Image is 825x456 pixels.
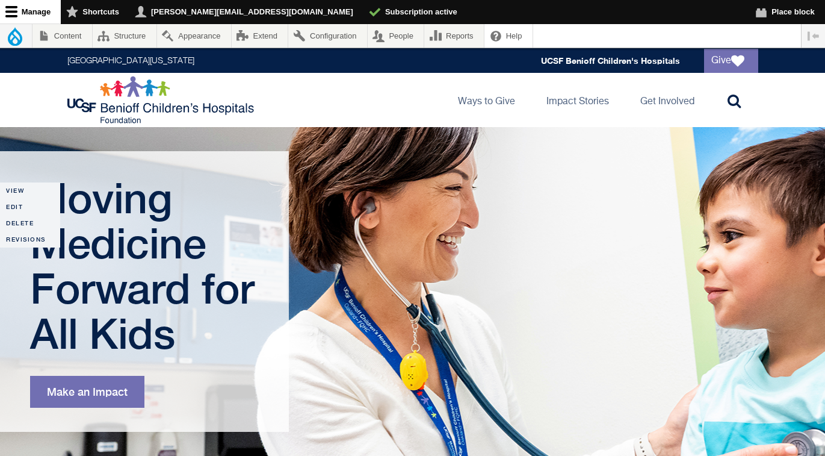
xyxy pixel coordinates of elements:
a: Content [32,24,92,48]
a: People [368,24,424,48]
a: UCSF Benioff Children's Hospitals [541,55,680,66]
a: Reports [424,24,484,48]
a: Ways to Give [448,73,525,127]
button: Vertical orientation [802,24,825,48]
a: [GEOGRAPHIC_DATA][US_STATE] [67,57,194,65]
a: Impact Stories [537,73,619,127]
img: Logo for UCSF Benioff Children's Hospitals Foundation [67,76,257,124]
a: Configuration [288,24,366,48]
a: Extend [232,24,288,48]
a: Appearance [157,24,231,48]
h1: Moving Medicine Forward for All Kids [30,175,262,356]
a: Give [704,49,758,73]
a: Make an Impact [30,376,144,408]
a: Help [484,24,533,48]
a: Get Involved [631,73,704,127]
a: Structure [93,24,156,48]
